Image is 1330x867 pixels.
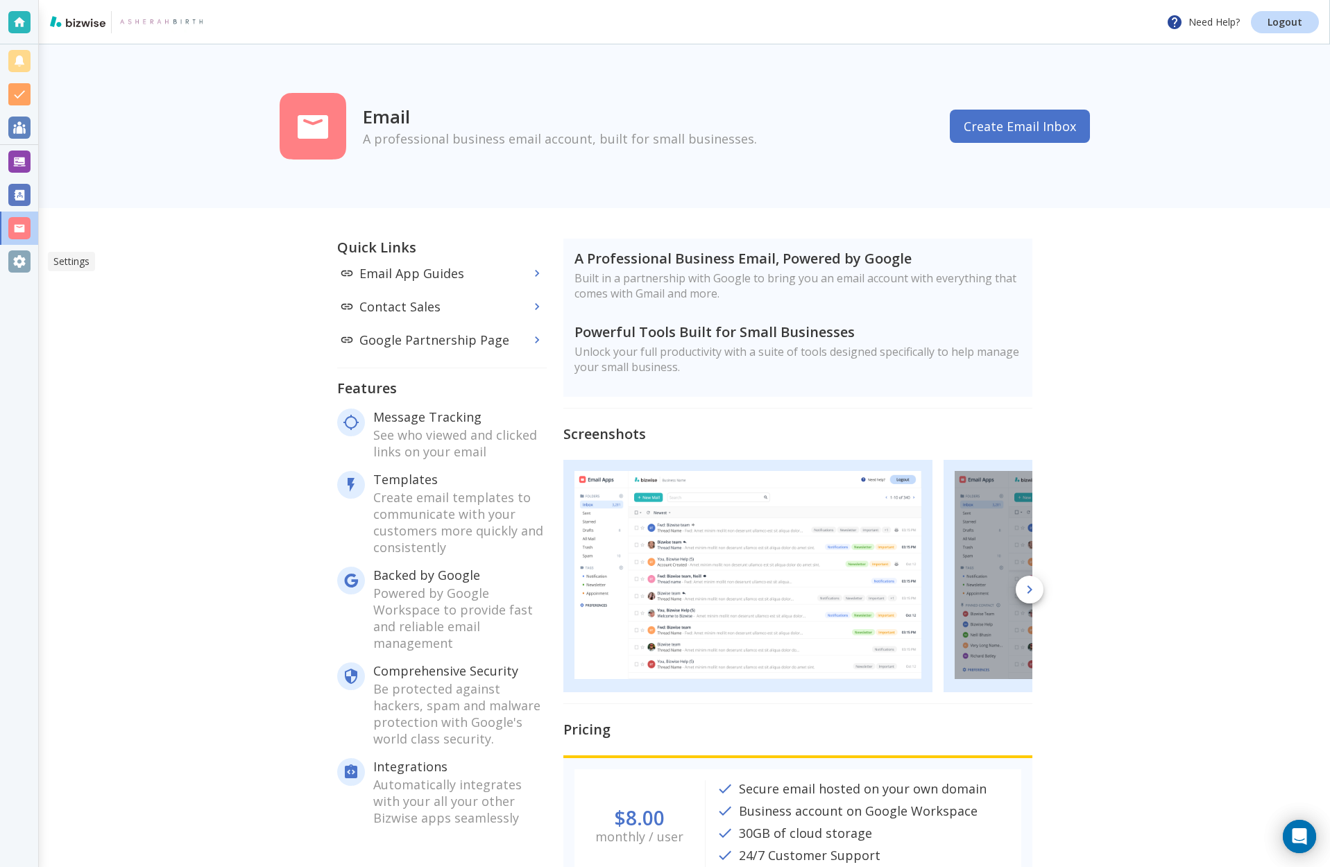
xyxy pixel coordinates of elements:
p: A professional business email account, built for small businesses. [363,130,757,147]
div: Open Intercom Messenger [1283,820,1316,853]
p: Automatically integrates with your all your other Bizwise apps seamlessly [373,776,544,826]
p: Integrations [373,758,544,775]
h1: $8.00 [615,806,665,830]
h5: Powerful Tools Built for Small Businesses [574,323,1021,341]
p: Comprehensive Security [373,662,544,679]
img: icon [280,93,346,160]
p: Message Tracking [373,409,544,425]
h2: Email [363,105,757,128]
p: Built in a partnership with Google to bring you an email account with everything that comes with ... [574,271,1021,301]
img: EmailLandingScreenshot1.png [574,471,921,679]
h5: A Professional Business Email, Powered by Google [574,250,1021,268]
button: Create Email Inbox [950,110,1090,143]
p: Unlock your full productivity with a suite of tools designed specifically to help manage your sma... [574,344,1021,375]
p: Powered by Google Workspace to provide fast and reliable email management [373,585,544,651]
a: Logout [1251,11,1319,33]
p: Be protected against hackers, spam and malware protection with Google's world class security. [373,680,544,747]
h5: Features [337,379,547,397]
p: Secure email hosted on your own domain [717,780,1009,797]
p: 30GB of cloud storage [717,825,1009,841]
p: 24/7 Customer Support [717,847,1009,864]
p: Settings [53,255,89,268]
p: Email App Guides [340,265,544,282]
h5: Screenshots [563,425,1032,443]
p: Create email templates to communicate with your customers more quickly and consistently [373,489,544,556]
p: Google Partnership Page [340,332,544,348]
p: Business account on Google Workspace [717,802,1009,819]
p: Backed by Google [373,567,544,583]
img: bizwise [50,16,105,27]
p: See who viewed and clicked links on your email [373,427,544,460]
h5: Pricing [563,721,1032,739]
p: Templates [373,471,544,488]
h6: monthly / user [595,830,683,843]
p: Need Help? [1166,14,1240,31]
img: Asherah Birth [117,11,203,33]
h5: Quick Links [337,239,547,257]
p: Contact Sales [340,298,544,315]
p: Logout [1268,17,1302,27]
img: EmailLandingScreenshot5.png [955,471,1302,679]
